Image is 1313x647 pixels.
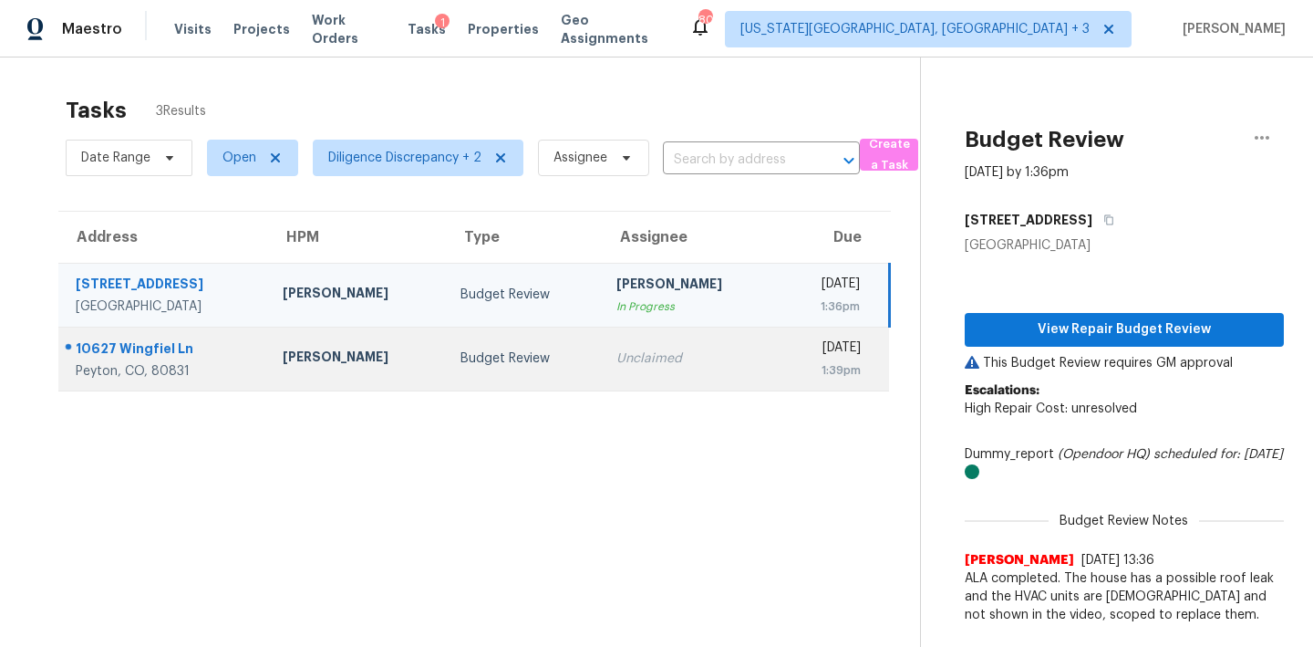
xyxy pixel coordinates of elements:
i: (Opendoor HQ) [1058,448,1150,461]
span: Open [222,149,256,167]
span: Assignee [553,149,607,167]
div: [DATE] [794,339,861,361]
th: Due [780,212,889,263]
span: Budget Review Notes [1049,512,1199,530]
div: Unclaimed [616,350,765,368]
span: Create a Task [869,134,909,176]
span: [US_STATE][GEOGRAPHIC_DATA], [GEOGRAPHIC_DATA] + 3 [740,20,1090,38]
button: View Repair Budget Review [965,313,1284,347]
span: Work Orders [312,11,387,47]
div: [PERSON_NAME] [616,275,765,297]
div: [DATE] by 1:36pm [965,163,1069,182]
div: In Progress [616,297,765,316]
div: [DATE] [794,275,860,297]
i: scheduled for: [DATE] [1153,448,1283,461]
div: Budget Review [460,350,587,368]
span: Tasks [408,23,446,36]
th: Address [58,212,268,263]
div: 1 [435,14,450,32]
span: Projects [233,20,290,38]
div: [STREET_ADDRESS] [76,275,253,297]
span: Visits [174,20,212,38]
div: 10627 Wingfiel Ln [76,339,253,362]
b: Escalations: [965,384,1039,397]
div: Dummy_report [965,445,1284,482]
span: 3 Results [156,102,206,120]
span: View Repair Budget Review [979,318,1269,341]
h5: [STREET_ADDRESS] [965,211,1092,229]
button: Open [836,148,862,173]
div: 1:39pm [794,361,861,380]
p: This Budget Review requires GM approval [965,354,1284,372]
div: 80 [698,11,711,29]
span: [PERSON_NAME] [965,551,1074,569]
div: [GEOGRAPHIC_DATA] [76,297,253,316]
span: ALA completed. The house has a possible roof leak and the HVAC units are [DEMOGRAPHIC_DATA] and n... [965,569,1284,624]
div: 1:36pm [794,297,860,316]
span: Properties [468,20,539,38]
div: [GEOGRAPHIC_DATA] [965,236,1284,255]
span: High Repair Cost: unresolved [965,402,1137,415]
th: HPM [268,212,446,263]
div: [PERSON_NAME] [283,284,431,307]
h2: Budget Review [965,130,1124,149]
span: [DATE] 13:36 [1081,554,1154,567]
span: Geo Assignments [561,11,667,47]
th: Assignee [602,212,780,263]
span: Maestro [62,20,122,38]
span: [PERSON_NAME] [1175,20,1286,38]
div: [PERSON_NAME] [283,348,431,370]
input: Search by address [663,146,809,174]
div: Peyton, CO, 80831 [76,362,253,381]
div: Budget Review [460,286,587,304]
h2: Tasks [66,101,127,120]
span: Diligence Discrepancy + 2 [328,149,481,167]
th: Type [446,212,602,263]
button: Create a Task [860,139,918,171]
span: Date Range [81,149,150,167]
button: Copy Address [1092,203,1117,236]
